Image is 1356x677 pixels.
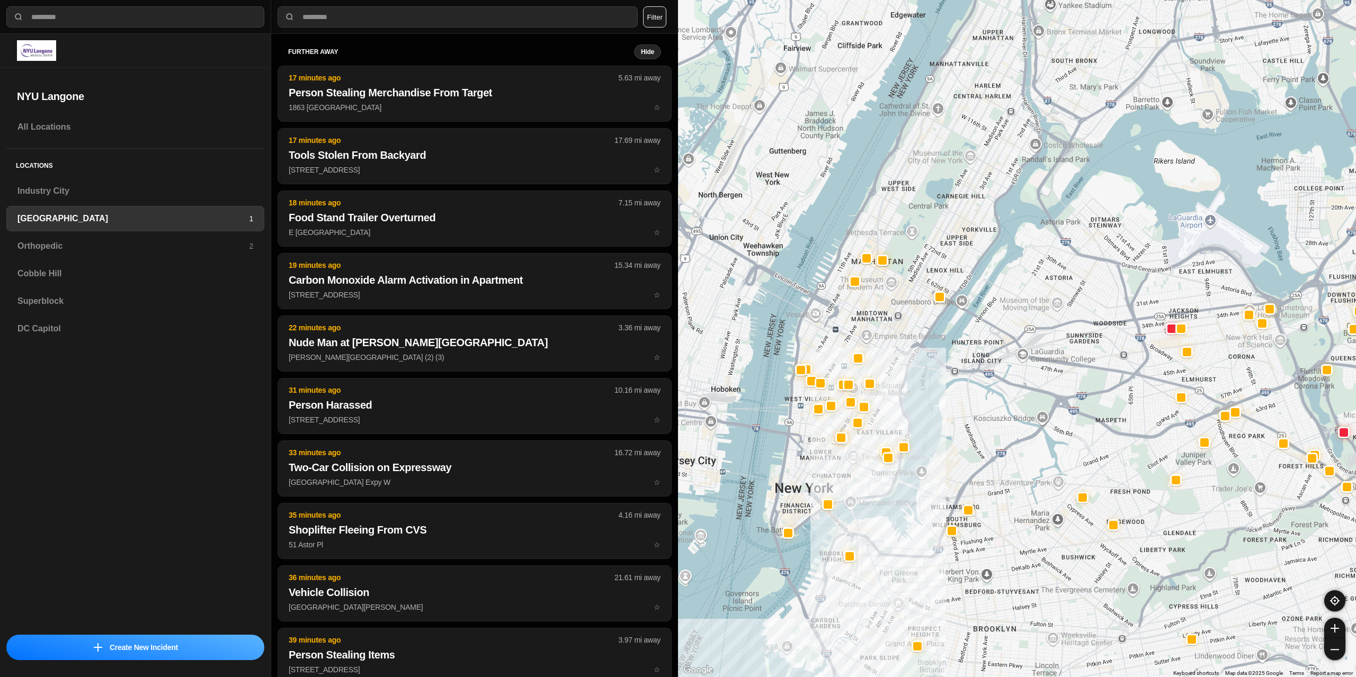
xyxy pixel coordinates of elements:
span: star [654,478,661,486]
p: [PERSON_NAME][GEOGRAPHIC_DATA] (2) (3) [289,352,661,363]
p: [STREET_ADDRESS] [289,165,661,175]
p: 35 minutes ago [289,510,619,520]
p: [STREET_ADDRESS] [289,664,661,675]
a: Superblock [6,288,264,314]
a: Cobble Hill [6,261,264,286]
p: 7.15 mi away [619,197,661,208]
h2: NYU Langone [17,89,254,104]
button: 18 minutes ago7.15 mi awayFood Stand Trailer OverturnedE [GEOGRAPHIC_DATA]star [278,191,672,247]
a: 18 minutes ago7.15 mi awayFood Stand Trailer OverturnedE [GEOGRAPHIC_DATA]star [278,228,672,237]
button: 17 minutes ago5.63 mi awayPerson Stealing Merchandise From Target1863 [GEOGRAPHIC_DATA]star [278,66,672,122]
h2: Vehicle Collision [289,585,661,600]
button: zoom-in [1324,618,1345,639]
a: 19 minutes ago15.34 mi awayCarbon Monoxide Alarm Activation in Apartment[STREET_ADDRESS]star [278,290,672,299]
img: search [284,12,295,22]
h2: Shoplifter Fleeing From CVS [289,522,661,537]
p: [GEOGRAPHIC_DATA][PERSON_NAME] [289,602,661,612]
a: Orthopedic2 [6,233,264,259]
h3: DC Capitol [17,322,253,335]
span: star [654,166,661,174]
button: Keyboard shortcuts [1173,670,1219,677]
p: 31 minutes ago [289,385,614,395]
p: 18 minutes ago [289,197,619,208]
a: Terms [1289,670,1304,676]
img: icon [94,643,102,652]
p: 51 Astor Pl [289,539,661,550]
button: Filter [643,6,666,28]
span: star [654,291,661,299]
p: [GEOGRAPHIC_DATA] Expy W [289,477,661,488]
p: 17 minutes ago [289,73,619,83]
a: Report a map error [1310,670,1353,676]
img: recenter [1330,596,1340,606]
img: zoom-out [1331,645,1339,654]
h3: [GEOGRAPHIC_DATA] [17,212,249,225]
img: Google [681,663,716,677]
span: star [654,228,661,237]
p: 19 minutes ago [289,260,614,270]
button: recenter [1324,590,1345,611]
h3: All Locations [17,121,253,133]
p: 3.97 mi away [619,635,661,645]
p: [STREET_ADDRESS] [289,290,661,300]
h2: Person Harassed [289,398,661,412]
h3: Cobble Hill [17,267,253,280]
a: DC Capitol [6,316,264,341]
h2: Two-Car Collision on Expressway [289,460,661,475]
h2: Person Stealing Merchandise From Target [289,85,661,100]
button: zoom-out [1324,639,1345,660]
span: star [654,540,661,549]
p: 1 [249,213,253,224]
button: iconCreate New Incident [6,635,264,660]
a: Open this area in Google Maps (opens a new window) [681,663,716,677]
p: 3.36 mi away [619,322,661,333]
a: 22 minutes ago3.36 mi awayNude Man at [PERSON_NAME][GEOGRAPHIC_DATA][PERSON_NAME][GEOGRAPHIC_DATA... [278,353,672,362]
h2: Carbon Monoxide Alarm Activation in Apartment [289,273,661,287]
h5: Locations [6,149,264,178]
a: All Locations [6,114,264,140]
h3: Industry City [17,185,253,197]
button: Hide [634,44,661,59]
a: [GEOGRAPHIC_DATA]1 [6,206,264,231]
p: 39 minutes ago [289,635,619,645]
h2: Food Stand Trailer Overturned [289,210,661,225]
a: 33 minutes ago16.72 mi awayTwo-Car Collision on Expressway[GEOGRAPHIC_DATA] Expy Wstar [278,477,672,486]
h3: Superblock [17,295,253,308]
img: zoom-in [1331,624,1339,633]
button: 35 minutes ago4.16 mi awayShoplifter Fleeing From CVS51 Astor Plstar [278,503,672,559]
a: 39 minutes ago3.97 mi awayPerson Stealing Items[STREET_ADDRESS]star [278,665,672,674]
a: 31 minutes ago10.16 mi awayPerson Harassed[STREET_ADDRESS]star [278,415,672,424]
p: 22 minutes ago [289,322,619,333]
span: Map data ©2025 Google [1225,670,1283,676]
span: star [654,353,661,362]
button: 36 minutes ago21.61 mi awayVehicle Collision[GEOGRAPHIC_DATA][PERSON_NAME]star [278,565,672,621]
p: Create New Incident [110,642,178,653]
img: logo [17,40,56,61]
h2: Person Stealing Items [289,647,661,662]
span: star [654,416,661,424]
p: E [GEOGRAPHIC_DATA] [289,227,661,238]
a: 35 minutes ago4.16 mi awayShoplifter Fleeing From CVS51 Astor Plstar [278,540,672,549]
button: 22 minutes ago3.36 mi awayNude Man at [PERSON_NAME][GEOGRAPHIC_DATA][PERSON_NAME][GEOGRAPHIC_DATA... [278,315,672,372]
p: 2 [249,241,253,251]
button: 31 minutes ago10.16 mi awayPerson Harassed[STREET_ADDRESS]star [278,378,672,434]
p: 4.16 mi away [619,510,661,520]
p: 5.63 mi away [619,73,661,83]
span: star [654,103,661,112]
span: star [654,603,661,611]
h3: Orthopedic [17,240,249,252]
p: 16.72 mi away [614,447,661,458]
p: 33 minutes ago [289,447,614,458]
button: 17 minutes ago17.69 mi awayTools Stolen From Backyard[STREET_ADDRESS]star [278,128,672,184]
p: 17 minutes ago [289,135,614,146]
h5: further away [288,48,634,56]
a: 17 minutes ago17.69 mi awayTools Stolen From Backyard[STREET_ADDRESS]star [278,165,672,174]
h2: Nude Man at [PERSON_NAME][GEOGRAPHIC_DATA] [289,335,661,350]
button: 33 minutes ago16.72 mi awayTwo-Car Collision on Expressway[GEOGRAPHIC_DATA] Expy Wstar [278,440,672,497]
p: 10.16 mi away [614,385,661,395]
p: 17.69 mi away [614,135,661,146]
p: 15.34 mi away [614,260,661,270]
a: Industry City [6,178,264,204]
p: 1863 [GEOGRAPHIC_DATA] [289,102,661,113]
